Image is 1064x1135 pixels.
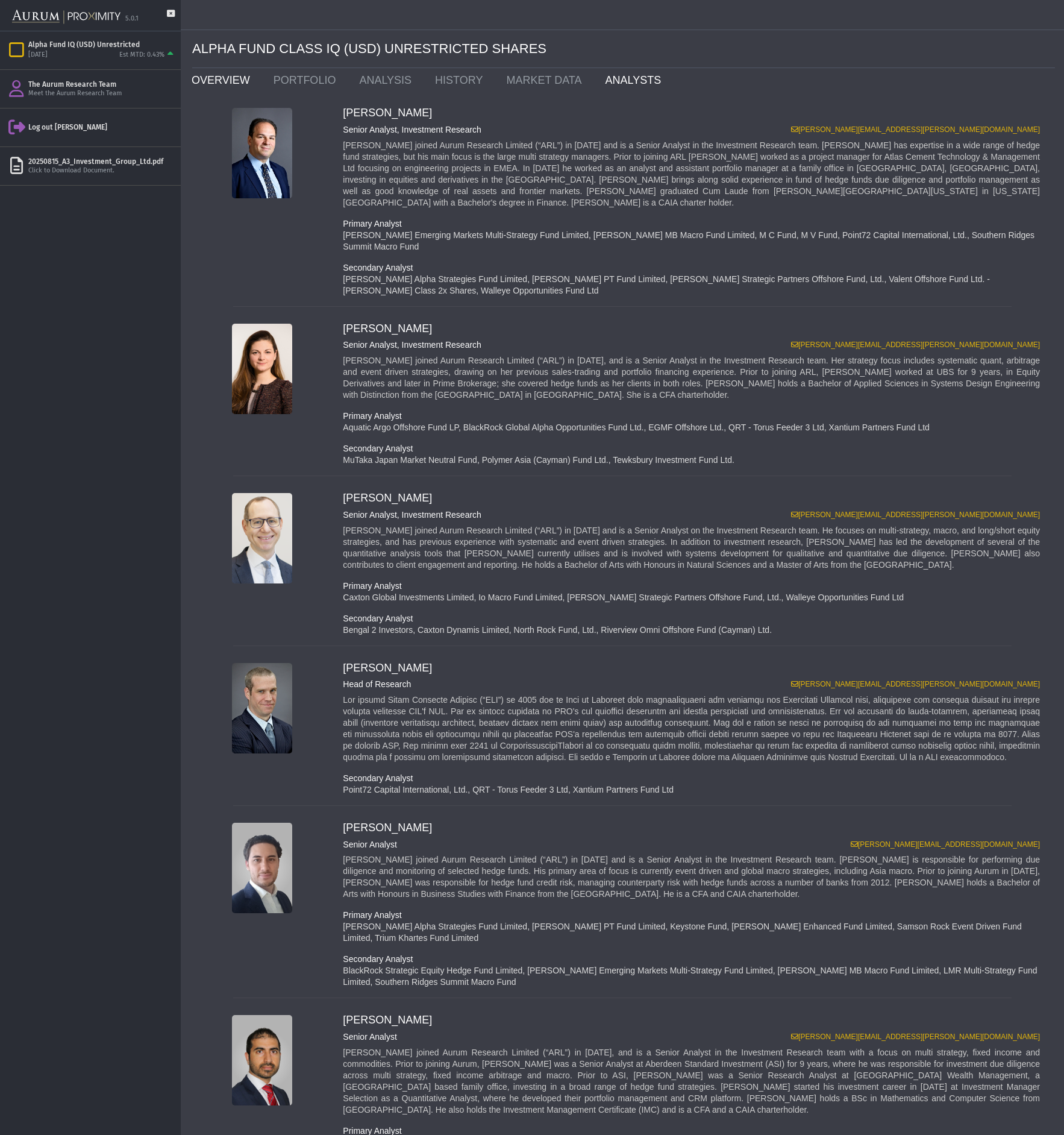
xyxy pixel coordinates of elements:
[28,157,176,166] div: 20250815_A3_Investment_Group_Ltd.pdf
[343,1032,1046,1042] h4: Senior Analyst
[232,493,292,583] img: image
[264,68,351,92] a: PORTFOLIO
[334,580,1055,592] div: Primary Analyst
[343,662,1046,675] h3: [PERSON_NAME]
[343,854,1046,900] div: [PERSON_NAME] joined Aurum Research Limited (“ARL”) in [DATE] and is a Senior Analyst in the Inve...
[334,410,1055,422] div: Primary Analyst
[334,592,1055,603] div: Caxton Global Investments Limited, Io Macro Fund Limited, [PERSON_NAME] Strategic Partners Offsho...
[343,679,1046,690] h4: Head of Research
[334,274,1055,297] div: [PERSON_NAME] Alpha Strategies Fund Limited, [PERSON_NAME] PT Fund Limited, [PERSON_NAME] Strateg...
[851,840,1040,849] a: [PERSON_NAME][EMAIL_ADDRESS][DOMAIN_NAME]
[343,107,1046,120] h3: [PERSON_NAME]
[343,1014,1046,1027] h3: [PERSON_NAME]
[343,525,1046,571] div: [PERSON_NAME] joined Aurum Research Limited (“ARL”) in [DATE] and is a Senior Analyst on the Inve...
[343,140,1046,209] div: [PERSON_NAME] joined Aurum Research Limited (“ARL”) in [DATE] and is a Senior Analyst in the Inve...
[350,68,426,92] a: ANALYSIS
[343,694,1046,763] div: Lor ipsumd Sitam Consecte Adipisc (“ELI”) se 4005 doe te Inci ut Laboreet dolo magnaaliquaeni adm...
[28,122,176,132] div: Log out [PERSON_NAME]
[343,340,1046,350] h4: Senior Analyst, Investment Research
[791,680,1040,688] a: [PERSON_NAME][EMAIL_ADDRESS][PERSON_NAME][DOMAIN_NAME]
[28,80,176,89] div: The Aurum Research Team
[28,166,176,175] div: Click to Download Document.
[232,823,292,913] img: image
[334,921,1055,944] div: [PERSON_NAME] Alpha Strategies Fund Limited, [PERSON_NAME] PT Fund Limited, Keystone Fund, [PERSO...
[28,51,48,60] div: [DATE]
[334,624,1055,636] div: Bengal 2 Investors, Caxton Dynamis Limited, North Rock Fund, Ltd., Riverview Omni Offshore Fund (...
[12,3,120,31] img: Aurum-Proximity%20white.svg
[791,125,1040,134] a: [PERSON_NAME][EMAIL_ADDRESS][PERSON_NAME][DOMAIN_NAME]
[334,262,1055,274] div: Secondary Analyst
[334,218,1055,230] div: Primary Analyst
[343,1047,1046,1116] div: [PERSON_NAME] joined Aurum Research Limited (“ARL”) in [DATE], and is a Senior Analyst in the Inv...
[596,68,675,92] a: ANALYSTS
[232,108,292,198] img: image
[334,422,1055,433] div: Aquatic Argo Offshore Fund LP, BlackRock Global Alpha Opportunities Fund Ltd., EGMF Offshore Ltd....
[125,14,139,24] div: 5.0.1
[343,492,1046,505] h3: [PERSON_NAME]
[343,355,1046,401] div: [PERSON_NAME] joined Aurum Research Limited (“ARL”) in [DATE], and is a Senior Analyst in the Inv...
[791,341,1040,349] a: [PERSON_NAME][EMAIL_ADDRESS][PERSON_NAME][DOMAIN_NAME]
[334,443,1055,454] div: Secondary Analyst
[232,1015,292,1105] img: image
[343,322,1046,336] h3: [PERSON_NAME]
[426,68,497,92] a: HISTORY
[497,68,596,92] a: MARKET DATA
[334,454,1055,466] div: MuTaka Japan Market Neutral Fund, Polymer Asia (Cayman) Fund Ltd., Tewksbury Investment Fund Ltd.
[343,125,1046,135] h4: Senior Analyst, Investment Research
[343,510,1046,520] h4: Senior Analyst, Investment Research
[334,954,1055,965] div: Secondary Analyst
[791,1033,1040,1041] a: [PERSON_NAME][EMAIL_ADDRESS][PERSON_NAME][DOMAIN_NAME]
[334,773,1055,784] div: Secondary Analyst
[232,324,292,414] img: image
[183,68,264,92] a: OVERVIEW
[28,40,176,49] div: Alpha Fund IQ (USD) Unrestricted
[334,230,1055,253] div: [PERSON_NAME] Emerging Markets Multi-Strategy Fund Limited, [PERSON_NAME] MB Macro Fund Limited, ...
[334,965,1055,988] div: BlackRock Strategic Equity Hedge Fund Limited, [PERSON_NAME] Emerging Markets Multi-Strategy Fund...
[334,784,1055,796] div: Point72 Capital International, Ltd., QRT - Torus Feeder 3 Ltd, Xantium Partners Fund Ltd
[343,840,1046,850] h4: Senior Analyst
[28,89,176,98] div: Meet the Aurum Research Team
[334,613,1055,624] div: Secondary Analyst
[192,30,1055,68] div: ALPHA FUND CLASS IQ (USD) UNRESTRICTED SHARES
[343,822,1046,835] h3: [PERSON_NAME]
[334,910,1055,921] div: Primary Analyst
[791,511,1040,519] a: [PERSON_NAME][EMAIL_ADDRESS][PERSON_NAME][DOMAIN_NAME]
[119,51,164,60] div: Est MTD: 0.43%
[232,663,292,753] img: image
